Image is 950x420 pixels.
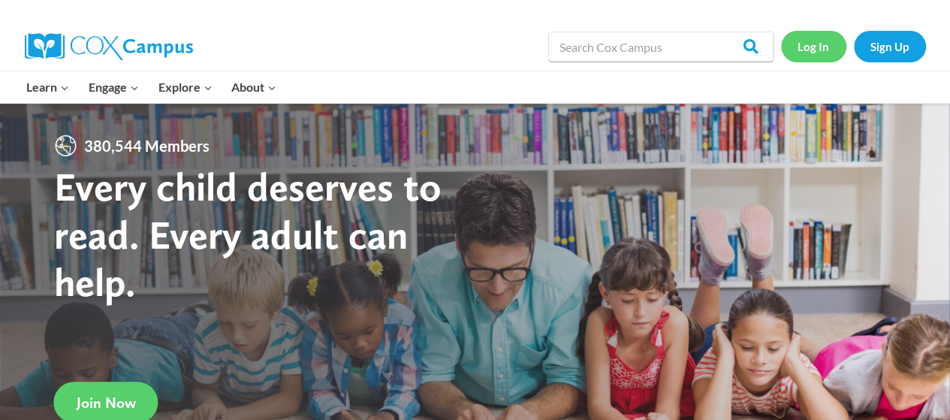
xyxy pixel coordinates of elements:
[54,162,442,306] strong: Every child deserves to read. Every adult can help.
[149,71,222,103] button: Child menu of Explore
[79,71,149,103] button: Child menu of Engage
[781,31,926,62] nav: Secondary Navigation
[222,71,286,103] button: Child menu of About
[78,134,216,158] span: 380,544 Members
[854,31,926,62] a: Sign Up
[17,71,80,103] button: Child menu of Learn
[77,394,136,412] span: Join Now
[548,32,774,62] input: Search Cox Campus
[17,71,286,103] nav: Primary Navigation
[25,33,193,60] img: Cox Campus
[781,31,846,62] a: Log In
